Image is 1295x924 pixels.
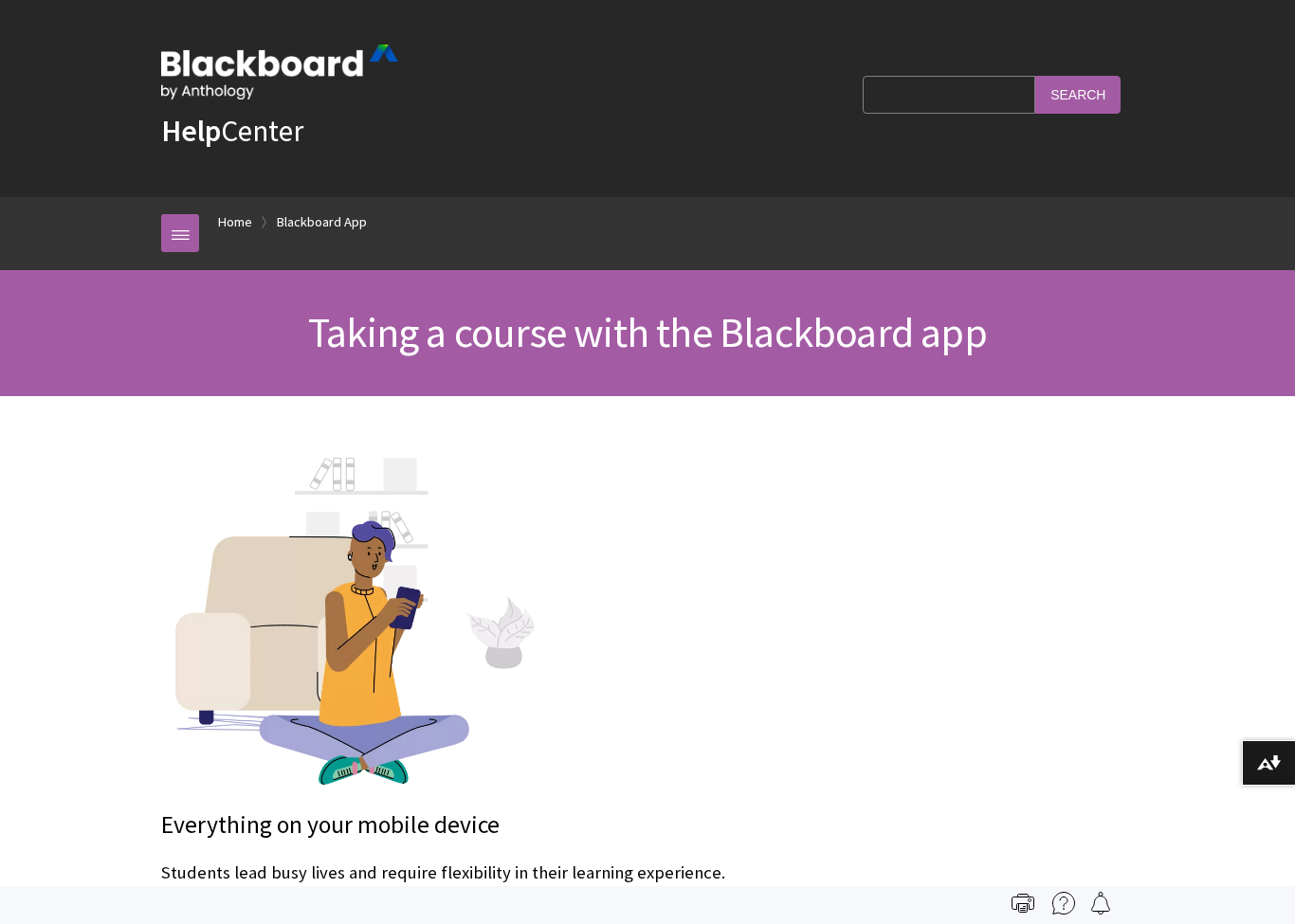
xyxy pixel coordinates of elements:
img: Person using a mobile device in their living room [161,434,540,790]
a: HelpCenter [161,112,303,150]
img: Print [1012,892,1034,915]
p: Everything on your mobile device [161,808,1134,842]
input: Search [1035,76,1121,113]
strong: Help [161,112,221,150]
img: More help [1052,892,1075,915]
a: Home [218,210,252,234]
p: Students lead busy lives and require flexibility in their learning experience. [161,861,1134,885]
img: Blackboard by Anthology [161,45,398,100]
a: Blackboard App [277,210,367,234]
img: Follow this page [1089,892,1112,915]
span: Taking a course with the Blackboard app [308,306,987,358]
